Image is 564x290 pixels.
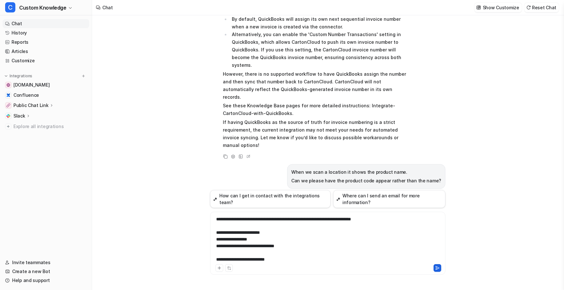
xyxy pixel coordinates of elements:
img: Confluence [6,93,10,97]
button: Integrations [3,73,34,79]
p: See these Knowledge Base pages for more detailed instructions: Integrate-CartonCloud-with-QuickBo... [223,102,410,117]
button: Reset Chat [524,3,559,12]
a: ConfluenceConfluence [3,91,89,100]
img: customize [476,5,481,10]
img: explore all integrations [5,123,12,130]
a: Help and support [3,276,89,285]
p: When we scan a location it shows the product name. [291,168,441,176]
img: reset [526,5,531,10]
button: How can I get in contact with the integrations team? [210,190,331,208]
p: Public Chat Link [13,102,49,109]
p: Integrations [10,73,32,79]
li: Alternatively, you can enable the 'Custom Number Transactions' setting in QuickBooks, which allow... [230,31,410,69]
p: Show Customize [483,4,519,11]
span: Custom Knowledge [19,3,67,12]
p: If having QuickBooks as the source of truth for invoice numbering is a strict requirement, the cu... [223,118,410,149]
li: By default, QuickBooks will assign its own next sequential invoice number when a new invoice is c... [230,15,410,31]
button: Show Customize [474,3,522,12]
a: Customize [3,56,89,65]
span: Explore all integrations [13,121,87,132]
img: Slack [6,114,10,118]
img: menu_add.svg [81,74,86,78]
span: C [5,2,15,12]
span: Confluence [13,92,39,98]
a: Create a new Bot [3,267,89,276]
p: However, there is no supported workflow to have QuickBooks assign the number and then sync that n... [223,70,410,101]
a: Chat [3,19,89,28]
div: Chat [102,4,113,11]
img: expand menu [4,74,8,78]
button: Where can I send an email for more information? [333,190,445,208]
p: Can we please have the product code appear rather than the name? [291,177,441,185]
p: Slack [13,113,25,119]
a: Explore all integrations [3,122,89,131]
a: History [3,28,89,37]
a: help.cartoncloud.com[DOMAIN_NAME] [3,80,89,89]
span: [DOMAIN_NAME] [13,82,50,88]
img: help.cartoncloud.com [6,83,10,87]
a: Articles [3,47,89,56]
a: Invite teammates [3,258,89,267]
a: Reports [3,38,89,47]
img: Public Chat Link [6,103,10,107]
